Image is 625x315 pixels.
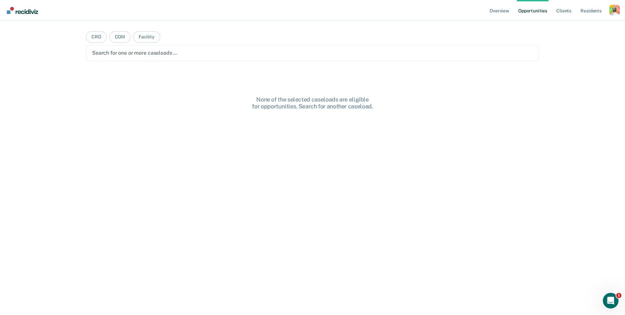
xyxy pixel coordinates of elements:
[133,31,160,43] button: Facility
[109,31,131,43] button: COIII
[603,293,618,308] iframe: Intercom live chat
[609,5,620,15] button: Profile dropdown button
[86,31,107,43] button: CRO
[208,96,417,110] div: None of the selected caseloads are eligible for opportunities. Search for another caseload.
[616,293,621,298] span: 1
[7,7,38,14] img: Recidiviz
